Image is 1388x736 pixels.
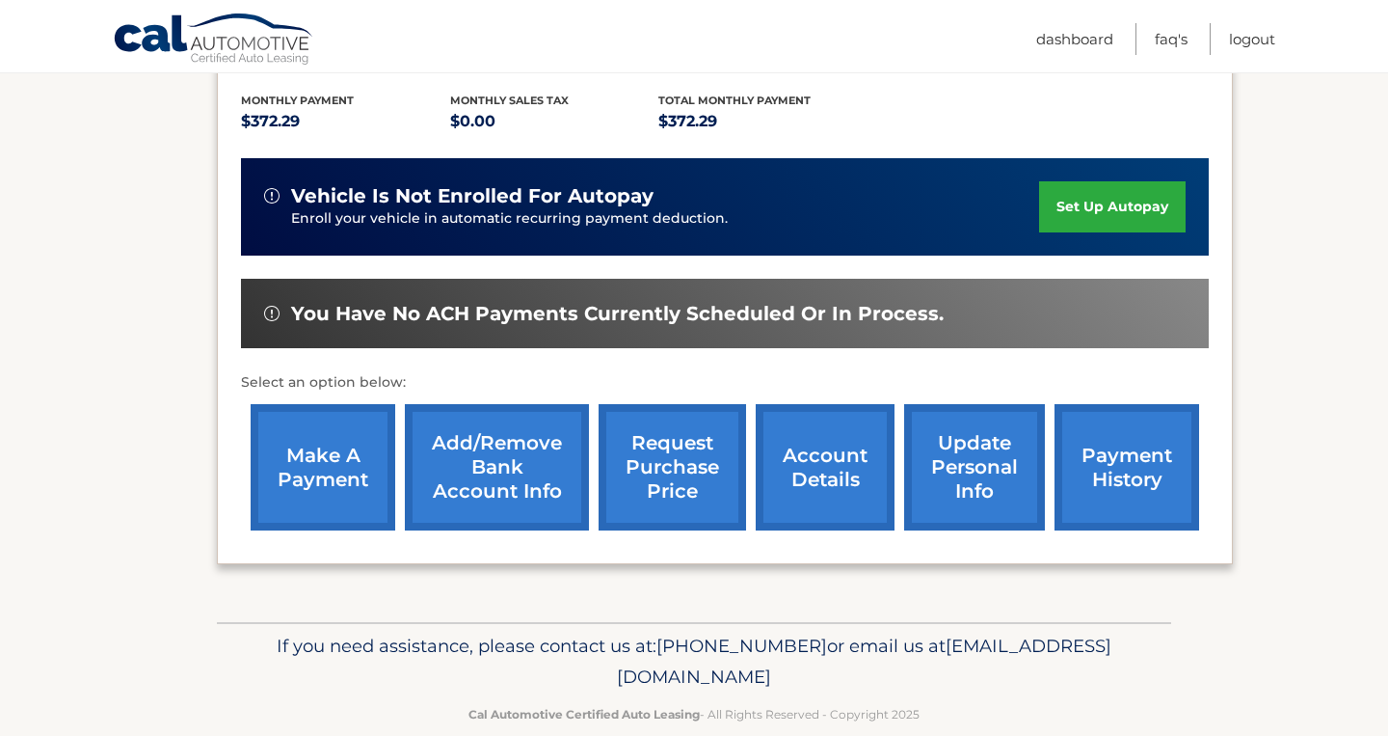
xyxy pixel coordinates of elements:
[599,404,746,531] a: request purchase price
[450,108,659,135] p: $0.00
[291,208,1039,230] p: Enroll your vehicle in automatic recurring payment deduction.
[229,704,1159,724] p: - All Rights Reserved - Copyright 2025
[241,108,450,135] p: $372.29
[658,94,811,107] span: Total Monthly Payment
[291,184,654,208] span: vehicle is not enrolled for autopay
[291,302,944,326] span: You have no ACH payments currently scheduled or in process.
[229,631,1159,693] p: If you need assistance, please contact us at: or email us at
[617,635,1111,688] span: [EMAIL_ADDRESS][DOMAIN_NAME]
[251,404,395,531] a: make a payment
[468,707,700,722] strong: Cal Automotive Certified Auto Leasing
[1229,23,1275,55] a: Logout
[658,108,867,135] p: $372.29
[656,635,827,657] span: [PHONE_NUMBER]
[450,94,569,107] span: Monthly sales Tax
[756,404,894,531] a: account details
[241,371,1209,395] p: Select an option below:
[264,306,280,321] img: alert-white.svg
[1039,181,1186,232] a: set up autopay
[113,13,315,68] a: Cal Automotive
[241,94,354,107] span: Monthly Payment
[1036,23,1113,55] a: Dashboard
[1054,404,1199,531] a: payment history
[1155,23,1188,55] a: FAQ's
[264,188,280,204] img: alert-white.svg
[405,404,589,531] a: Add/Remove bank account info
[904,404,1045,531] a: update personal info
